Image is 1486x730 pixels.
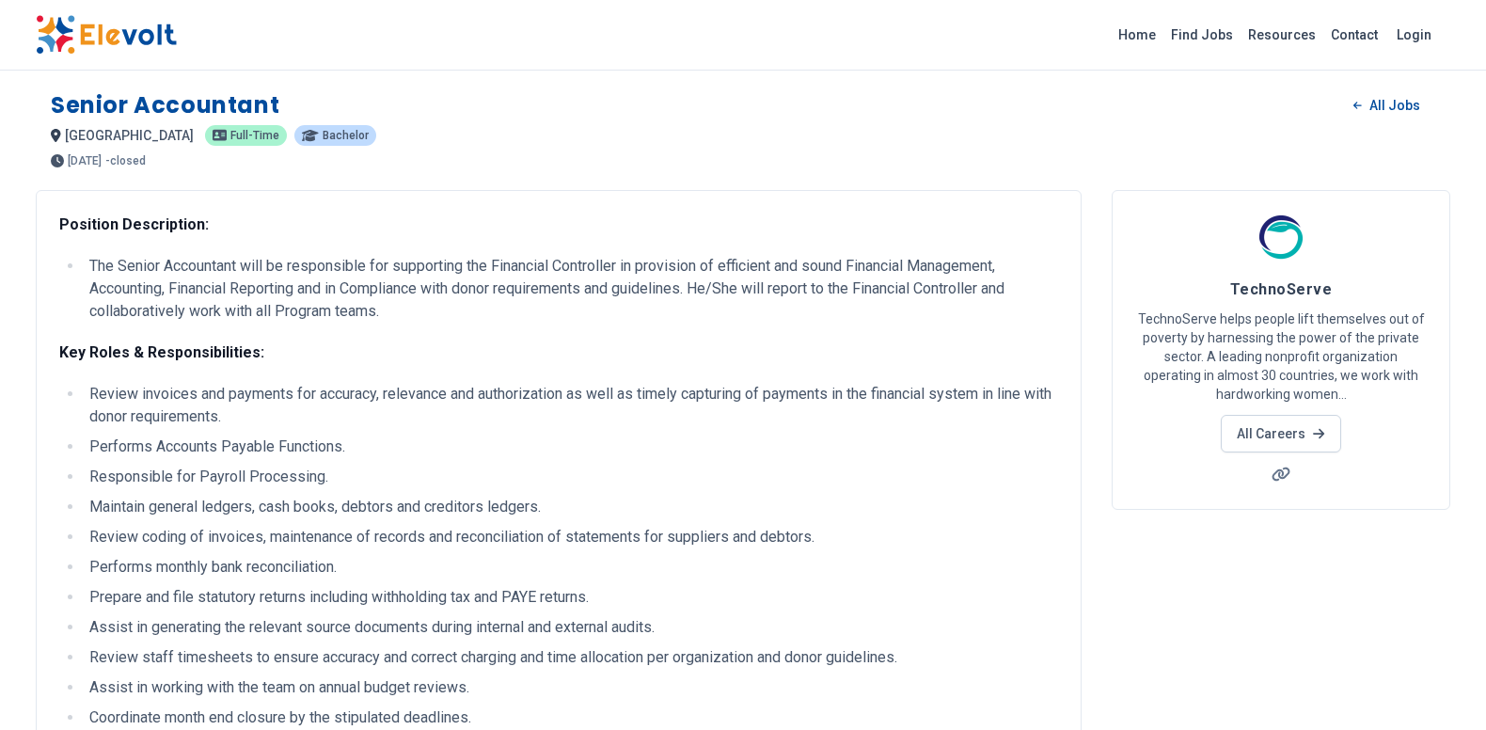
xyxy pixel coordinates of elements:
[84,466,1058,488] li: Responsible for Payroll Processing.
[1323,20,1385,50] a: Contact
[84,556,1058,579] li: Performs monthly bank reconciliation.
[84,616,1058,639] li: Assist in generating the relevant source documents during internal and external audits.
[51,90,279,120] h1: Senior Accountant
[1221,415,1340,452] a: All Careers
[1385,16,1443,54] a: Login
[323,130,369,141] span: bachelor
[84,706,1058,729] li: Coordinate month end closure by the stipulated deadlines.
[1338,91,1435,119] a: All Jobs
[84,646,1058,669] li: Review staff timesheets to ensure accuracy and correct charging and time allocation per organizat...
[84,526,1058,548] li: Review coding of invoices, maintenance of records and reconciliation of statements for suppliers ...
[65,128,194,143] span: [GEOGRAPHIC_DATA]
[1135,309,1427,404] p: TechnoServe helps people lift themselves out of poverty by harnessing the power of the private se...
[1257,214,1304,261] img: TechnoServe
[84,255,1058,323] li: The Senior Accountant will be responsible for supporting the Financial Controller in provision of...
[68,155,102,167] span: [DATE]
[105,155,146,167] p: - closed
[59,215,209,233] strong: Position Description:
[84,676,1058,699] li: Assist in working with the team on annual budget reviews.
[1241,20,1323,50] a: Resources
[84,436,1058,458] li: Performs Accounts Payable Functions.
[84,383,1058,428] li: Review invoices and payments for accuracy, relevance and authorization as well as timely capturin...
[230,130,279,141] span: full-time
[84,496,1058,518] li: Maintain general ledgers, cash books, debtors and creditors ledgers.
[36,15,177,55] img: Elevolt
[1163,20,1241,50] a: Find Jobs
[1230,280,1332,298] span: TechnoServe
[59,343,264,361] strong: Key Roles & Responsibilities:
[1111,20,1163,50] a: Home
[84,586,1058,609] li: Prepare and file statutory returns including withholding tax and PAYE returns.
